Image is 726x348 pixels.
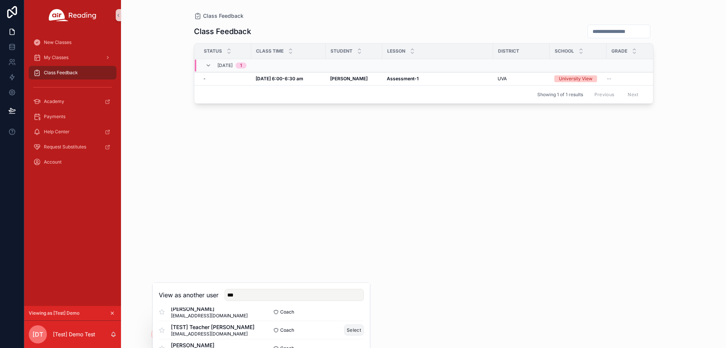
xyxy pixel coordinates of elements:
span: [EMAIL_ADDRESS][DOMAIN_NAME] [171,313,248,319]
span: District [498,48,519,54]
span: - [203,76,206,82]
a: [DATE] 6:00-6:30 am [256,76,321,82]
div: 1 [240,62,242,69]
span: Class Feedback [203,12,244,20]
a: -- [607,76,674,82]
strong: [DATE] 6:00-6:30 am [256,76,303,81]
a: Assessment-1 [387,76,489,82]
span: Payments [44,114,65,120]
span: Status [204,48,222,54]
a: [PERSON_NAME] [330,76,378,82]
span: Class Time [256,48,284,54]
span: Help Center [44,129,70,135]
span: [DATE] [217,62,233,69]
span: Student [330,48,352,54]
h2: View as another user [159,290,219,300]
span: Account [44,159,62,165]
a: New Classes [29,36,116,49]
p: [Test] Demo Test [53,331,95,338]
span: School [555,48,574,54]
div: University View [559,75,593,82]
span: [TEST] Teacher [PERSON_NAME] [171,323,254,331]
span: Coach [280,309,294,315]
span: UVA [498,76,507,82]
span: New Classes [44,39,71,45]
a: Help Center [29,125,116,139]
a: My Classes [29,51,116,64]
span: Grade [611,48,627,54]
img: App logo [49,9,96,21]
span: Class Feedback [44,70,78,76]
span: -- [607,76,611,82]
a: University View [554,75,602,82]
a: Request Substitutes [29,140,116,154]
span: Request Substitutes [44,144,86,150]
strong: [PERSON_NAME] [330,76,368,81]
a: Payments [29,110,116,123]
a: Class Feedback [29,66,116,80]
span: [PERSON_NAME] [171,305,248,313]
span: [DT [33,330,43,339]
span: Showing 1 of 1 results [537,92,583,98]
span: [EMAIL_ADDRESS][DOMAIN_NAME] [171,331,254,337]
button: Select [344,325,364,336]
span: My Classes [44,55,68,61]
div: scrollable content [24,30,121,179]
span: Lesson [387,48,405,54]
a: Class Feedback [194,12,244,20]
a: - [203,76,247,82]
a: UVA [498,76,545,82]
span: Coach [280,327,294,333]
span: Viewing as [Test] Demo [29,310,79,316]
a: Academy [29,95,116,108]
h1: Class Feedback [194,26,251,37]
strong: Assessment-1 [387,76,419,81]
a: Account [29,155,116,169]
span: Academy [44,98,64,105]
